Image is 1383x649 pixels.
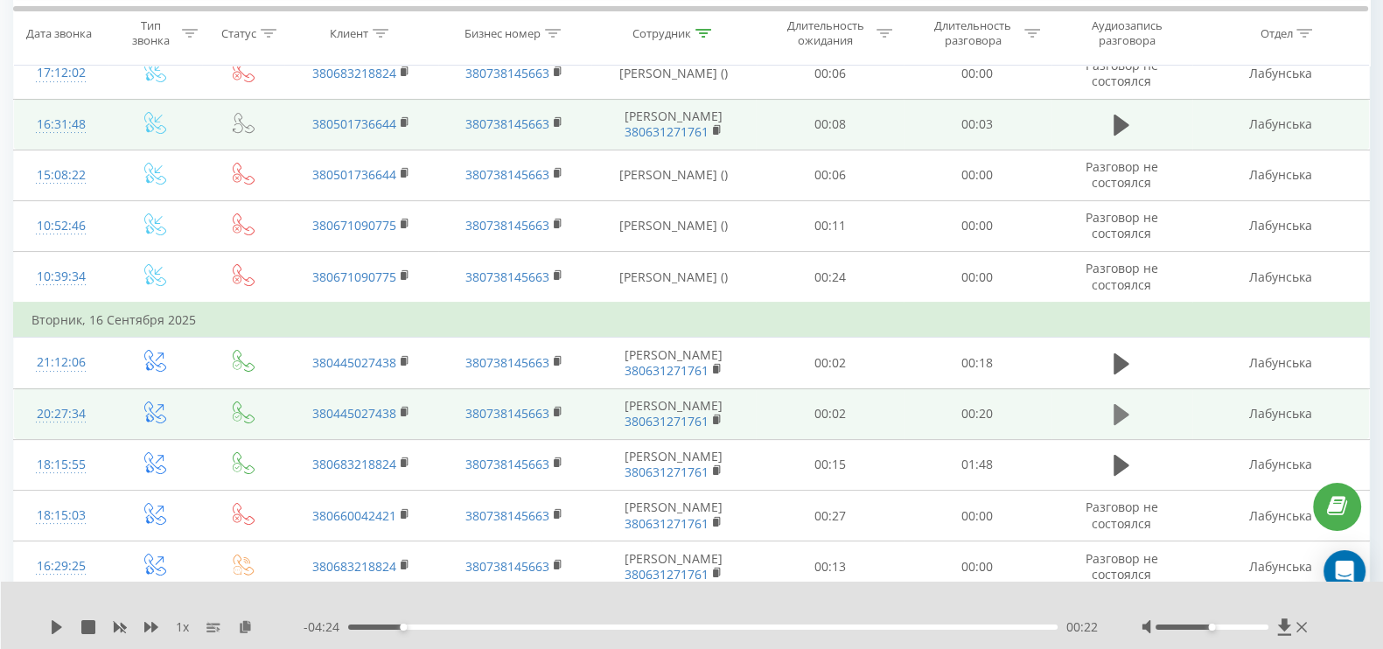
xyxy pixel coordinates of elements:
div: 18:15:03 [31,499,90,533]
td: 00:02 [756,338,903,388]
td: 00:00 [904,491,1051,541]
div: Сотрудник [632,25,691,40]
td: Вторник, 16 Сентября 2025 [14,303,1370,338]
td: Лабунська [1192,439,1369,490]
a: 380660042421 [312,507,396,524]
td: [PERSON_NAME] [591,491,757,541]
td: 00:24 [756,252,903,304]
td: [PERSON_NAME] () [591,48,757,99]
div: 16:29:25 [31,549,90,583]
div: 18:15:55 [31,448,90,482]
td: 00:00 [904,252,1051,304]
div: 17:12:02 [31,56,90,90]
div: 10:52:46 [31,209,90,243]
span: Разговор не состоялся [1085,260,1157,292]
td: 00:08 [756,99,903,150]
td: 00:02 [756,388,903,439]
div: 15:08:22 [31,158,90,192]
a: 380738145663 [465,405,549,422]
div: Длительность разговора [926,18,1020,48]
a: 380501736644 [312,166,396,183]
a: 380683218824 [312,65,396,81]
td: 00:13 [756,541,903,592]
td: 00:27 [756,491,903,541]
a: 380738145663 [465,65,549,81]
a: 380738145663 [465,269,549,285]
div: Аудиозапись разговора [1071,18,1184,48]
td: [PERSON_NAME] [591,99,757,150]
span: - 04:24 [304,618,348,636]
div: Клиент [330,25,368,40]
td: [PERSON_NAME] () [591,150,757,200]
a: 380671090775 [312,269,396,285]
a: 380671090775 [312,217,396,234]
a: 380631271761 [625,515,709,532]
td: 00:11 [756,200,903,251]
td: 00:18 [904,338,1051,388]
td: [PERSON_NAME] [591,388,757,439]
div: Accessibility label [400,624,407,631]
span: Разговор не состоялся [1085,158,1157,191]
div: Статус [221,25,256,40]
a: 380738145663 [465,456,549,472]
td: 00:00 [904,48,1051,99]
a: 380631271761 [625,464,709,480]
div: Accessibility label [1209,624,1216,631]
td: 00:20 [904,388,1051,439]
td: Лабунська [1192,150,1369,200]
a: 380738145663 [465,558,549,575]
a: 380738145663 [465,354,549,371]
a: 380738145663 [465,217,549,234]
td: 00:06 [756,48,903,99]
div: Дата звонка [26,25,92,40]
a: 380738145663 [465,115,549,132]
div: Отдел [1260,25,1292,40]
td: Лабунська [1192,541,1369,592]
div: Длительность ожидания [779,18,872,48]
td: Лабунська [1192,252,1369,304]
div: Open Intercom Messenger [1324,550,1366,592]
a: 380683218824 [312,558,396,575]
a: 380738145663 [465,166,549,183]
a: 380631271761 [625,123,709,140]
div: 10:39:34 [31,260,90,294]
td: [PERSON_NAME] [591,541,757,592]
a: 380738145663 [465,507,549,524]
span: 1 x [176,618,189,636]
td: 00:00 [904,150,1051,200]
td: 00:00 [904,200,1051,251]
td: 00:00 [904,541,1051,592]
td: 00:06 [756,150,903,200]
td: 00:03 [904,99,1051,150]
td: Лабунська [1192,388,1369,439]
td: [PERSON_NAME] () [591,252,757,304]
div: Тип звонка [123,18,178,48]
div: Бизнес номер [464,25,541,40]
div: 16:31:48 [31,108,90,142]
td: Лабунська [1192,99,1369,150]
td: 00:15 [756,439,903,490]
a: 380631271761 [625,362,709,379]
td: Лабунська [1192,491,1369,541]
span: Разговор не состоялся [1085,57,1157,89]
td: Лабунська [1192,48,1369,99]
span: Разговор не состоялся [1085,499,1157,531]
span: 00:22 [1066,618,1098,636]
td: Лабунська [1192,200,1369,251]
a: 380683218824 [312,456,396,472]
span: Разговор не состоялся [1085,550,1157,583]
div: 21:12:06 [31,345,90,380]
td: Лабунська [1192,338,1369,388]
td: [PERSON_NAME] [591,338,757,388]
a: 380445027438 [312,354,396,371]
div: 20:27:34 [31,397,90,431]
a: 380445027438 [312,405,396,422]
td: [PERSON_NAME] () [591,200,757,251]
td: 01:48 [904,439,1051,490]
td: [PERSON_NAME] [591,439,757,490]
a: 380501736644 [312,115,396,132]
a: 380631271761 [625,413,709,429]
span: Разговор не состоялся [1085,209,1157,241]
a: 380631271761 [625,566,709,583]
